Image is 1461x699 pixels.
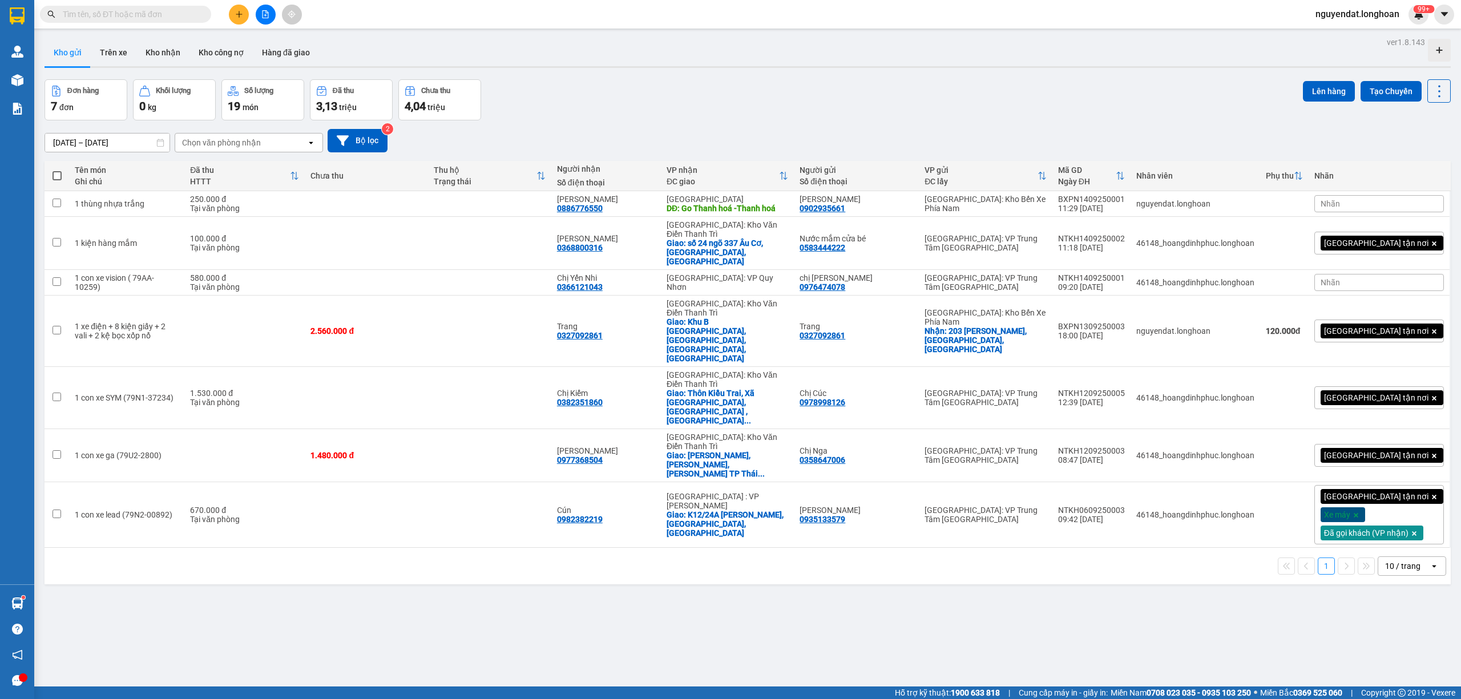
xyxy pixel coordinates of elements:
div: Số điện thoại [557,178,655,187]
div: Giao: Thôn Kiều Trai, Xã Minh Tân, Huyên Hưng Hà , Tỉnh Thái Bình [667,389,788,425]
div: NTKH1409250001 [1058,273,1125,282]
span: Nhãn [1321,278,1340,287]
span: món [243,103,259,112]
div: 09:42 [DATE] [1058,515,1125,524]
div: 100.000 đ [190,234,299,243]
span: 7 [51,99,57,113]
div: anh minh [800,195,913,204]
div: 09:20 [DATE] [1058,282,1125,292]
div: [GEOGRAPHIC_DATA]: VP Trung Tâm [GEOGRAPHIC_DATA] [925,234,1046,252]
span: plus [235,10,243,18]
div: 08:47 [DATE] [1058,455,1125,464]
span: Xe máy [1324,510,1350,520]
div: [GEOGRAPHIC_DATA]: Kho Văn Điển Thanh Trì [667,433,788,451]
div: 0976474078 [800,282,845,292]
div: Chưa thu [421,87,450,95]
div: 250.000 đ [190,195,299,204]
button: Hàng đã giao [253,39,319,66]
div: Nhận: 203 hoàng văn thụ, Phường Vạn Thắng, Nha Trang [925,326,1046,354]
div: 12:39 [DATE] [1058,398,1125,407]
th: Toggle SortBy [1260,161,1309,191]
div: 1.530.000 đ [190,389,299,398]
span: 0 [139,99,146,113]
div: Trạng thái [434,177,536,186]
div: 46148_hoangdinhphuc.longhoan [1136,451,1254,460]
div: 0977368504 [557,455,603,464]
div: Ngày ĐH [1058,177,1116,186]
div: NTKH0609250003 [1058,506,1125,515]
div: 1 kiện hàng mắm [75,239,179,248]
div: Chọn văn phòng nhận [182,137,261,148]
span: notification [12,649,23,660]
span: [GEOGRAPHIC_DATA] tận nơi [1324,491,1428,502]
div: 0382351860 [557,398,603,407]
div: 1 con xe vision ( 79AA-10259) [75,273,179,292]
div: VP gửi [925,165,1037,175]
div: 1.480.000 đ [310,451,422,460]
div: [GEOGRAPHIC_DATA]: Kho Văn Điển Thanh Trì [667,299,788,317]
span: Đã gọi khách (VP nhận) [1324,528,1408,538]
button: Chưa thu4,04 triệu [398,79,481,120]
div: 670.000 đ [190,506,299,515]
img: warehouse-icon [11,46,23,58]
img: warehouse-icon [11,74,23,86]
div: HTTT [190,177,290,186]
button: Lên hàng [1303,81,1355,102]
div: Chị Kiểm [557,389,655,398]
th: Toggle SortBy [661,161,794,191]
button: caret-down [1434,5,1454,25]
span: Nhãn [1321,199,1340,208]
div: [GEOGRAPHIC_DATA]: Kho Bến Xe Phía Nam [925,195,1046,213]
div: NTKH1209250005 [1058,389,1125,398]
div: 46148_hoangdinhphuc.longhoan [1136,239,1254,248]
span: | [1008,686,1010,699]
span: copyright [1398,689,1406,697]
div: Nước mắm cửa bé [800,234,913,243]
div: [GEOGRAPHIC_DATA]: Kho Văn Điển Thanh Trì [667,220,788,239]
div: 0358647006 [800,455,845,464]
span: question-circle [12,624,23,635]
div: ĐC lấy [925,177,1037,186]
div: Số điện thoại [800,177,913,186]
div: 1 con xe lead (79N2-00892) [75,510,179,519]
div: Anh Hưng [557,234,655,243]
div: 0583444222 [800,243,845,252]
span: search [47,10,55,18]
div: ĐC giao [667,177,779,186]
span: đơn [59,103,74,112]
span: [GEOGRAPHIC_DATA] tận nơi [1324,450,1428,460]
span: Cung cấp máy in - giấy in: [1019,686,1108,699]
div: [GEOGRAPHIC_DATA]: Kho Văn Điển Thanh Trì [667,370,788,389]
img: warehouse-icon [11,597,23,609]
div: [GEOGRAPHIC_DATA]: VP Trung Tâm [GEOGRAPHIC_DATA] [925,506,1046,524]
span: Miền Nam [1111,686,1251,699]
div: DĐ: Go Thanh hoá -Thanh hoá [667,204,788,213]
button: Bộ lọc [328,129,388,152]
div: Chị Yến Nhi [557,273,655,282]
div: Chưa thu [310,171,422,180]
div: 18:00 [DATE] [1058,331,1125,340]
div: Người nhận [557,164,655,173]
img: icon-new-feature [1414,9,1424,19]
div: 46148_hoangdinhphuc.longhoan [1136,278,1254,287]
sup: 1 [22,596,25,599]
span: triệu [427,103,445,112]
button: Kho công nợ [189,39,253,66]
div: Tại văn phòng [190,398,299,407]
span: kg [148,103,156,112]
div: Đã thu [190,165,290,175]
span: ... [758,469,765,478]
div: Nhân viên [1136,171,1254,180]
div: Phụ thu [1266,171,1294,180]
div: 46148_hoangdinhphuc.longhoan [1136,510,1254,519]
div: VP nhận [667,165,779,175]
div: BXPN1409250001 [1058,195,1125,204]
span: aim [288,10,296,18]
input: Select a date range. [45,134,169,152]
div: Ghi chú [75,177,179,186]
div: Nhãn [1314,171,1444,180]
div: Giao: Chung Cư Thành Công, Đ Lý Thái Tổ, P Quang Trung TP Thái Bình [667,451,788,478]
span: triệu [339,103,357,112]
div: Khối lượng [156,87,191,95]
div: 10 / trang [1385,560,1420,572]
